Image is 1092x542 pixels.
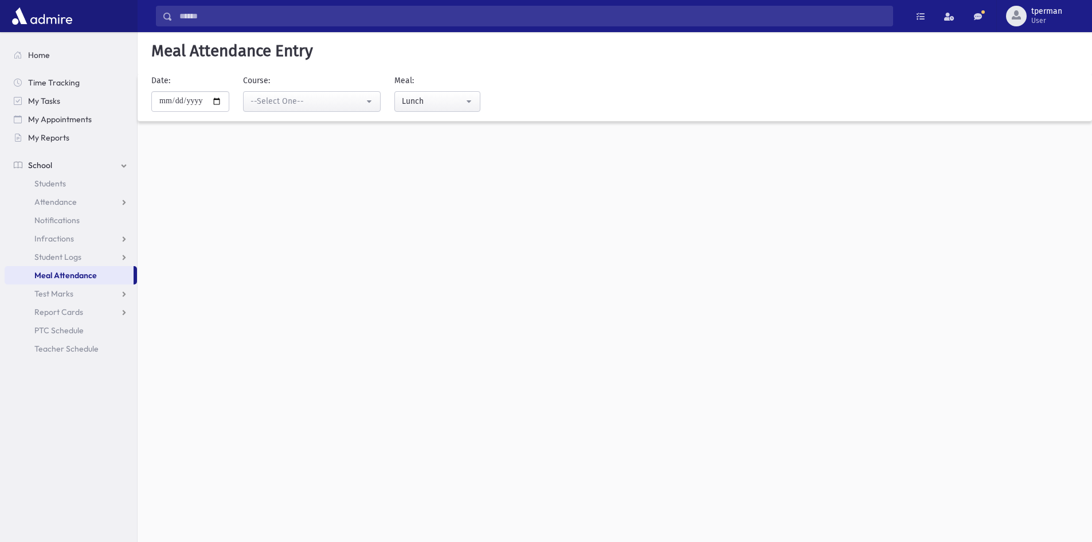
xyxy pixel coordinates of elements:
[28,132,69,143] span: My Reports
[1031,16,1062,25] span: User
[28,50,50,60] span: Home
[9,5,75,28] img: AdmirePro
[243,75,270,87] label: Course:
[5,248,137,266] a: Student Logs
[5,211,137,229] a: Notifications
[34,252,81,262] span: Student Logs
[34,344,99,354] span: Teacher Schedule
[1031,7,1062,16] span: tperman
[394,91,480,112] button: Lunch
[251,95,364,107] div: --Select One--
[34,288,73,299] span: Test Marks
[34,233,74,244] span: Infractions
[5,284,137,303] a: Test Marks
[5,266,134,284] a: Meal Attendance
[34,197,77,207] span: Attendance
[5,92,137,110] a: My Tasks
[34,270,97,280] span: Meal Attendance
[5,303,137,321] a: Report Cards
[5,340,137,358] a: Teacher Schedule
[28,96,60,106] span: My Tasks
[34,325,84,336] span: PTC Schedule
[5,73,137,92] a: Time Tracking
[5,128,137,147] a: My Reports
[5,110,137,128] a: My Appointments
[402,95,464,107] div: Lunch
[28,160,52,170] span: School
[34,178,66,189] span: Students
[28,114,92,124] span: My Appointments
[173,6,893,26] input: Search
[34,307,83,317] span: Report Cards
[394,75,414,87] label: Meal:
[147,41,1083,61] h5: Meal Attendance Entry
[243,91,381,112] button: --Select One--
[28,77,80,88] span: Time Tracking
[5,321,137,340] a: PTC Schedule
[5,156,137,174] a: School
[151,75,170,87] label: Date:
[34,215,80,225] span: Notifications
[5,174,137,193] a: Students
[5,46,137,64] a: Home
[5,193,137,211] a: Attendance
[5,229,137,248] a: Infractions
